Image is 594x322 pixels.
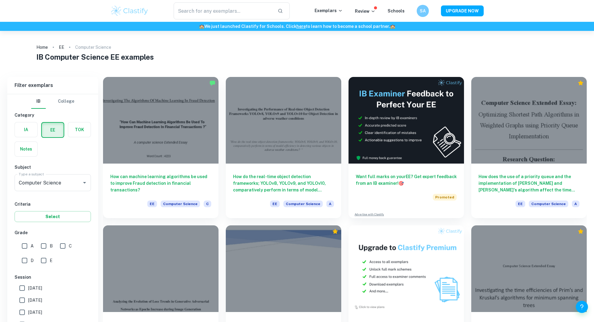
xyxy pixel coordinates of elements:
button: College [58,94,74,109]
img: Thumbnail [349,225,464,312]
h6: Want full marks on your EE ? Get expert feedback from an IB examiner! [356,173,457,187]
a: Want full marks on yourEE? Get expert feedback from an IB examiner!PromotedAdvertise with Clastify [349,77,464,218]
a: How can machine learning algorithms be used to improve Fraud detection in financial transactions?... [103,77,219,218]
span: E [50,257,52,264]
span: A [326,201,334,207]
button: EE [42,123,64,137]
button: Open [80,178,89,187]
button: Select [15,211,91,222]
span: C [204,201,211,207]
div: Filter type choice [31,94,74,109]
span: A [572,201,579,207]
a: How do the real-time object detection frameworks; YOLOv8, YOLOv9, and YOLOv10, comparatively perf... [226,77,341,218]
h6: How can machine learning algorithms be used to improve Fraud detection in financial transactions? [110,173,211,193]
button: UPGRADE NOW [441,5,484,16]
span: [DATE] [28,285,42,291]
a: Home [36,43,48,51]
span: [DATE] [28,309,42,316]
span: EE [270,201,280,207]
p: Review [355,8,375,15]
label: Type a subject [19,171,44,177]
button: IA [15,122,37,137]
span: Promoted [433,194,457,201]
button: Help and Feedback [576,301,588,313]
span: B [50,243,53,249]
span: 🏫 [199,24,204,29]
h6: Filter exemplars [7,77,98,94]
a: Schools [388,8,405,13]
h6: Subject [15,164,91,171]
div: Premium [578,80,584,86]
button: Notes [15,142,37,156]
span: Computer Science [283,201,323,207]
img: Clastify logo [110,5,149,17]
h6: Session [15,274,91,281]
h6: Criteria [15,201,91,207]
span: EE [147,201,157,207]
button: TOK [68,122,91,137]
h6: SA [419,8,426,14]
h6: How does the use of a priority queue and the implementation of [PERSON_NAME] and [PERSON_NAME]'s ... [479,173,579,193]
span: EE [516,201,525,207]
span: C [69,243,72,249]
span: 🎯 [399,181,404,186]
h6: We just launched Clastify for Schools. Click to learn how to become a school partner. [1,23,593,30]
a: EE [59,43,64,51]
h6: Grade [15,229,91,236]
span: Computer Science [161,201,200,207]
a: here [296,24,306,29]
span: [DATE] [28,297,42,304]
span: 🏫 [390,24,395,29]
div: Premium [332,228,338,234]
a: Advertise with Clastify [355,212,384,217]
span: D [31,257,34,264]
p: Computer Science [75,44,111,51]
p: Exemplars [315,7,343,14]
a: How does the use of a priority queue and the implementation of [PERSON_NAME] and [PERSON_NAME]'s ... [471,77,587,218]
span: Computer Science [529,201,568,207]
h1: IB Computer Science EE examples [36,51,558,62]
img: Marked [209,80,215,86]
button: IB [31,94,46,109]
input: Search for any exemplars... [174,2,273,19]
img: Thumbnail [349,77,464,164]
div: Premium [578,228,584,234]
span: A [31,243,34,249]
button: SA [417,5,429,17]
h6: How do the real-time object detection frameworks; YOLOv8, YOLOv9, and YOLOv10, comparatively perf... [233,173,334,193]
h6: Category [15,112,91,118]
